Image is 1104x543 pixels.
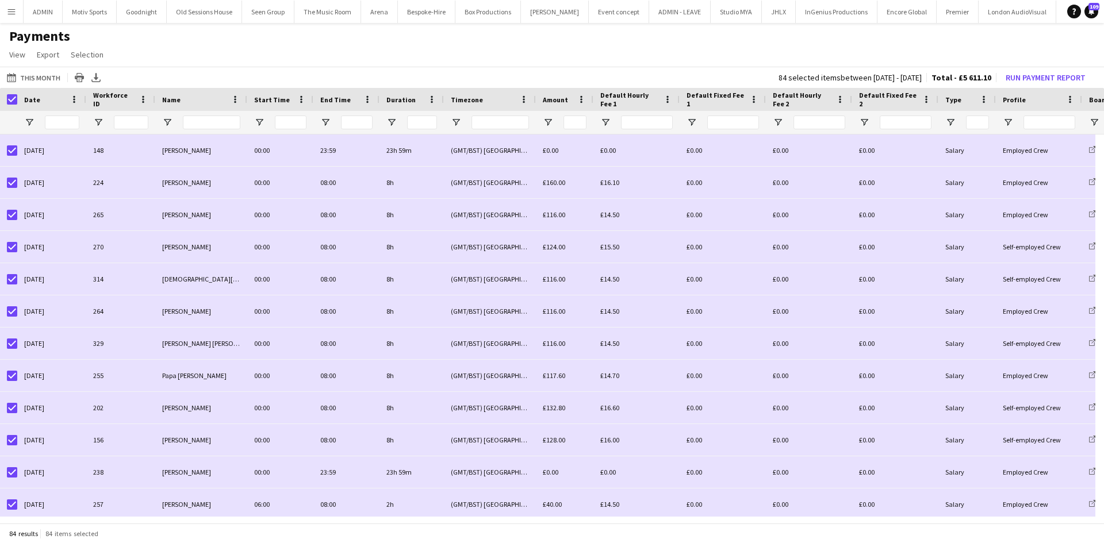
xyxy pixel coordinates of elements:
div: £0.00 [852,328,938,359]
span: £124.00 [543,242,565,251]
input: Date Filter Input [45,115,79,129]
a: Export [32,47,64,62]
div: £0.00 [852,424,938,456]
div: £0.00 [766,167,852,198]
div: £0.00 [766,456,852,488]
button: This Month [5,71,63,84]
div: £0.00 [680,134,766,166]
div: 08:00 [313,295,379,327]
button: Box Productions [455,1,521,23]
span: End Time [320,95,351,104]
span: [PERSON_NAME] [162,500,211,509]
span: £116.00 [543,275,565,283]
div: [DATE] [17,167,86,198]
div: 257 [86,488,155,520]
div: [DATE] [17,295,86,327]
div: £16.00 [593,424,680,456]
span: Papa [PERSON_NAME] [162,371,227,380]
div: 08:00 [313,392,379,423]
span: £117.60 [543,371,565,380]
div: (GMT/BST) [GEOGRAPHIC_DATA] [444,328,536,359]
app-action-btn: Print [72,71,86,84]
div: [DATE] [17,360,86,391]
div: £0.00 [766,424,852,456]
div: [DATE] [17,199,86,230]
div: (GMT/BST) [GEOGRAPHIC_DATA] [444,488,536,520]
span: £0.00 [543,468,558,476]
span: [PERSON_NAME] [162,242,211,251]
button: Open Filter Menu [24,117,34,128]
div: £0.00 [766,231,852,263]
button: Old Sessions House [167,1,242,23]
div: £0.00 [852,295,938,327]
button: Seen Group [242,1,294,23]
div: Employed Crew [996,167,1082,198]
a: Selection [66,47,108,62]
div: Employed Crew [996,456,1082,488]
div: £15.50 [593,231,680,263]
div: £0.00 [852,392,938,423]
button: ADMIN [24,1,63,23]
button: ADMIN - LEAVE [649,1,711,23]
div: £0.00 [852,199,938,230]
div: £14.50 [593,263,680,295]
div: £0.00 [766,488,852,520]
button: Open Filter Menu [687,117,697,128]
input: Amount Filter Input [563,115,586,129]
span: [PERSON_NAME] [162,178,211,187]
div: Salary [938,199,996,230]
div: Salary [938,424,996,456]
div: 00:00 [247,167,313,198]
div: Employed Crew [996,360,1082,391]
div: 314 [86,263,155,295]
div: 329 [86,328,155,359]
div: £16.60 [593,392,680,423]
div: 00:00 [247,456,313,488]
div: Salary [938,295,996,327]
div: £0.00 [766,263,852,295]
div: Salary [938,488,996,520]
div: 8h [379,392,444,423]
span: [PERSON_NAME] [162,307,211,315]
div: [DATE] [17,424,86,456]
button: The Music Room [294,1,361,23]
div: (GMT/BST) [GEOGRAPHIC_DATA] [444,456,536,488]
span: Export [37,49,59,60]
div: £0.00 [766,134,852,166]
div: Employed Crew [996,199,1082,230]
div: (GMT/BST) [GEOGRAPHIC_DATA] [444,263,536,295]
div: Salary [938,392,996,423]
div: 00:00 [247,424,313,456]
div: 8h [379,424,444,456]
button: Open Filter Menu [773,117,783,128]
span: [PERSON_NAME] [162,146,211,155]
button: InGenius Productions [796,1,877,23]
button: Open Filter Menu [543,117,553,128]
a: View [5,47,30,62]
span: £116.00 [543,339,565,348]
div: 270 [86,231,155,263]
span: [PERSON_NAME] [PERSON_NAME] [162,339,261,348]
button: Open Filter Menu [600,117,611,128]
div: £0.00 [680,392,766,423]
button: Open Filter Menu [859,117,869,128]
div: Employed Crew [996,488,1082,520]
div: £0.00 [766,295,852,327]
button: Encore Global [877,1,937,23]
div: 23h 59m [379,134,444,166]
div: 2h [379,488,444,520]
div: [DATE] [17,134,86,166]
div: 00:00 [247,392,313,423]
div: 00:00 [247,360,313,391]
div: £0.00 [680,328,766,359]
div: [DATE] [17,328,86,359]
div: (GMT/BST) [GEOGRAPHIC_DATA] [444,392,536,423]
div: 00:00 [247,134,313,166]
input: Default Fixed Fee 2 Filter Input [880,115,931,129]
button: Goodnight [117,1,167,23]
button: Arena [361,1,398,23]
div: Salary [938,134,996,166]
button: Studio MYA [711,1,762,23]
input: Profile Filter Input [1023,115,1075,129]
span: Total - £5 611.10 [931,72,991,83]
